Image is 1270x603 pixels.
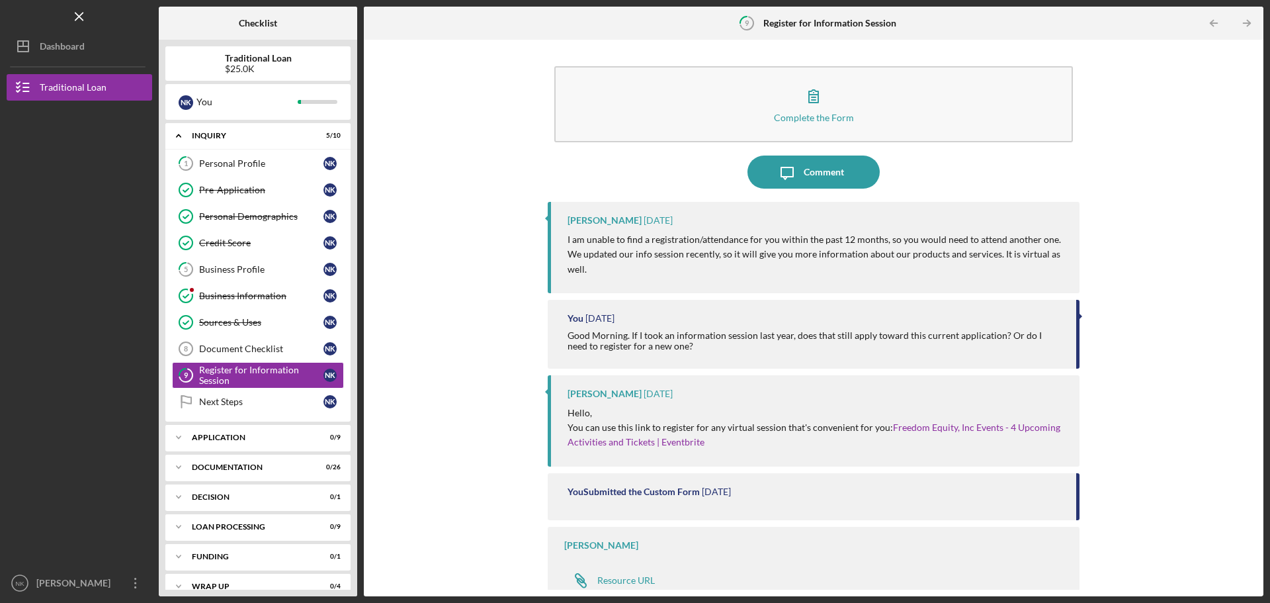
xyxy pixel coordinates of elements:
[192,132,308,140] div: Inquiry
[323,157,337,170] div: N K
[172,203,344,230] a: Personal DemographicsNK
[184,371,189,380] tspan: 9
[239,18,277,28] b: Checklist
[184,345,188,353] tspan: 8
[323,236,337,250] div: N K
[199,185,323,195] div: Pre-Application
[15,580,24,587] text: NK
[804,156,844,189] div: Comment
[192,493,308,501] div: Decision
[199,211,323,222] div: Personal Demographics
[323,210,337,223] div: N K
[199,365,323,386] div: Register for Information Session
[172,309,344,336] a: Sources & UsesNK
[568,330,1063,351] div: Good Morning. If I took an information session last year, does that still apply toward this curre...
[172,150,344,177] a: 1Personal ProfileNK
[568,487,700,497] div: You Submitted the Custom Form
[172,256,344,283] a: 5Business ProfileNK
[702,487,731,497] time: 2025-08-25 15:09
[585,313,614,324] time: 2025-09-07 14:05
[172,362,344,389] a: 9Register for Information SessionNK
[184,160,188,168] tspan: 1
[644,215,673,226] time: 2025-09-08 12:15
[568,406,1066,420] p: Hello,
[192,582,308,590] div: Wrap up
[644,389,673,399] time: 2025-08-25 19:33
[199,317,323,328] div: Sources & Uses
[323,369,337,382] div: N K
[763,18,896,28] b: Register for Information Session
[317,463,341,471] div: 0 / 26
[192,434,308,441] div: Application
[317,434,341,441] div: 0 / 9
[184,265,188,274] tspan: 5
[199,396,323,407] div: Next Steps
[192,523,308,531] div: Loan Processing
[568,232,1066,277] p: I am unable to find a registration/attendance for you within the past 12 months, so you would nee...
[199,344,323,354] div: Document Checklist
[564,540,638,551] div: [PERSON_NAME]
[199,291,323,301] div: Business Information
[568,313,583,324] div: You
[774,113,854,122] div: Complete the Form
[179,95,193,110] div: N K
[568,420,1066,450] p: You can use this link to register for any virtual session that's convenient for you:
[196,91,298,113] div: You
[597,575,655,586] div: Resource URL
[568,215,642,226] div: [PERSON_NAME]
[192,553,308,561] div: Funding
[40,74,106,104] div: Traditional Loan
[172,177,344,203] a: Pre-ApplicationNK
[225,64,292,74] div: $25.0K
[317,582,341,590] div: 0 / 4
[323,342,337,355] div: N K
[192,463,308,471] div: Documentation
[172,336,344,362] a: 8Document ChecklistNK
[7,570,152,596] button: NK[PERSON_NAME]
[554,66,1073,142] button: Complete the Form
[564,567,655,594] a: Resource URL
[317,132,341,140] div: 5 / 10
[199,264,323,275] div: Business Profile
[172,230,344,256] a: Credit ScoreNK
[7,33,152,60] button: Dashboard
[172,283,344,309] a: Business InformationNK
[40,33,85,63] div: Dashboard
[317,553,341,561] div: 0 / 1
[323,289,337,302] div: N K
[317,523,341,531] div: 0 / 9
[317,493,341,501] div: 0 / 1
[323,183,337,197] div: N K
[323,263,337,276] div: N K
[172,389,344,415] a: Next StepsNK
[199,158,323,169] div: Personal Profile
[33,570,119,600] div: [PERSON_NAME]
[323,316,337,329] div: N K
[568,389,642,399] div: [PERSON_NAME]
[747,156,880,189] button: Comment
[745,19,749,27] tspan: 9
[199,238,323,248] div: Credit Score
[7,74,152,101] button: Traditional Loan
[225,53,292,64] b: Traditional Loan
[323,395,337,408] div: N K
